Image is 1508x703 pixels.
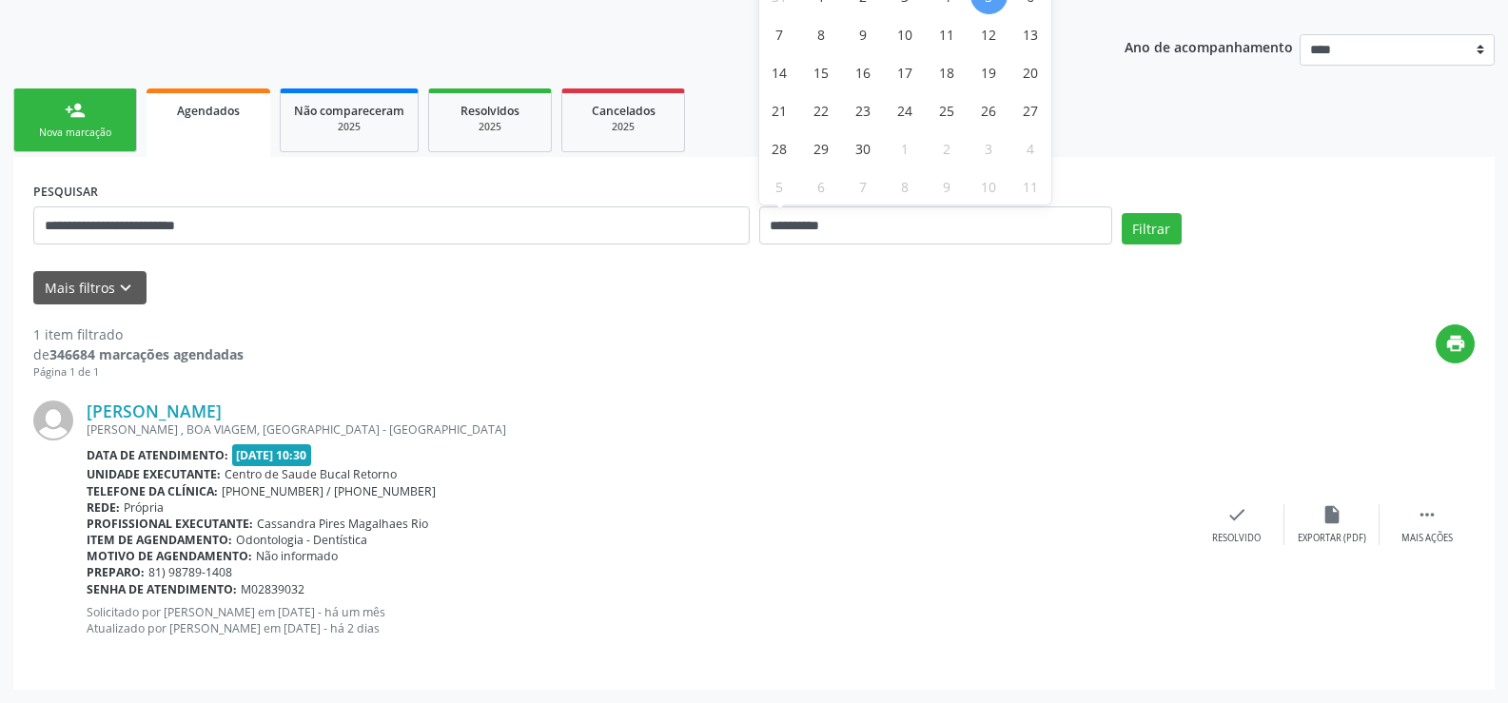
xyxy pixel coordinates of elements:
span: Outubro 4, 2025 [1012,129,1049,166]
a: [PERSON_NAME] [87,400,222,421]
span: Não compareceram [294,103,404,119]
div: 2025 [442,120,538,134]
span: Setembro 7, 2025 [761,15,798,52]
span: [DATE] 10:30 [232,444,312,466]
div: 2025 [576,120,671,134]
div: person_add [65,100,86,121]
i: check [1226,504,1247,525]
div: [PERSON_NAME] , BOA VIAGEM, [GEOGRAPHIC_DATA] - [GEOGRAPHIC_DATA] [87,421,1189,438]
b: Data de atendimento: [87,447,228,463]
span: Setembro 9, 2025 [845,15,882,52]
b: Senha de atendimento: [87,581,237,597]
span: Setembro 15, 2025 [803,53,840,90]
div: Resolvido [1212,532,1261,545]
div: Exportar (PDF) [1298,532,1366,545]
span: Centro de Saude Bucal Retorno [225,466,397,482]
span: Odontologia - Dentística [236,532,367,548]
b: Unidade executante: [87,466,221,482]
span: Setembro 20, 2025 [1012,53,1049,90]
strong: 346684 marcações agendadas [49,345,244,363]
span: Agendados [177,103,240,119]
b: Telefone da clínica: [87,483,218,499]
span: Outubro 5, 2025 [761,167,798,205]
span: [PHONE_NUMBER] / [PHONE_NUMBER] [222,483,436,499]
b: Rede: [87,499,120,516]
span: Setembro 10, 2025 [887,15,924,52]
span: Setembro 30, 2025 [845,129,882,166]
span: Resolvidos [460,103,519,119]
span: Setembro 25, 2025 [929,91,966,128]
p: Solicitado por [PERSON_NAME] em [DATE] - há um mês Atualizado por [PERSON_NAME] em [DATE] - há 2 ... [87,604,1189,636]
label: PESQUISAR [33,177,98,206]
span: Outubro 11, 2025 [1012,167,1049,205]
b: Profissional executante: [87,516,253,532]
span: Setembro 16, 2025 [845,53,882,90]
p: Ano de acompanhamento [1125,34,1293,58]
span: Setembro 13, 2025 [1012,15,1049,52]
b: Item de agendamento: [87,532,232,548]
span: Outubro 1, 2025 [887,129,924,166]
span: Setembro 14, 2025 [761,53,798,90]
span: Própria [124,499,164,516]
span: M02839032 [241,581,304,597]
i: print [1445,333,1466,354]
span: Setembro 22, 2025 [803,91,840,128]
span: Setembro 26, 2025 [970,91,1008,128]
div: Mais ações [1401,532,1453,545]
i:  [1417,504,1438,525]
span: Setembro 27, 2025 [1012,91,1049,128]
span: Setembro 18, 2025 [929,53,966,90]
span: Outubro 8, 2025 [887,167,924,205]
span: Setembro 11, 2025 [929,15,966,52]
span: Outubro 10, 2025 [970,167,1008,205]
i: keyboard_arrow_down [115,278,136,299]
div: de [33,344,244,364]
span: Outubro 3, 2025 [970,129,1008,166]
span: Setembro 23, 2025 [845,91,882,128]
b: Motivo de agendamento: [87,548,252,564]
div: Página 1 de 1 [33,364,244,381]
button: Mais filtroskeyboard_arrow_down [33,271,147,304]
span: Outubro 6, 2025 [803,167,840,205]
button: Filtrar [1122,213,1182,245]
div: 2025 [294,120,404,134]
span: Setembro 8, 2025 [803,15,840,52]
span: Setembro 21, 2025 [761,91,798,128]
img: img [33,400,73,440]
span: Setembro 17, 2025 [887,53,924,90]
span: Outubro 7, 2025 [845,167,882,205]
span: Setembro 29, 2025 [803,129,840,166]
span: Outubro 9, 2025 [929,167,966,205]
div: Nova marcação [28,126,123,140]
span: Setembro 12, 2025 [970,15,1008,52]
i: insert_drive_file [1322,504,1342,525]
b: Preparo: [87,564,145,580]
span: Setembro 28, 2025 [761,129,798,166]
span: Cancelados [592,103,656,119]
span: Setembro 19, 2025 [970,53,1008,90]
span: Setembro 24, 2025 [887,91,924,128]
span: Não informado [256,548,338,564]
div: 1 item filtrado [33,324,244,344]
button: print [1436,324,1475,363]
span: Cassandra Pires Magalhaes Rio [257,516,428,532]
span: 81) 98789-1408 [148,564,232,580]
span: Outubro 2, 2025 [929,129,966,166]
